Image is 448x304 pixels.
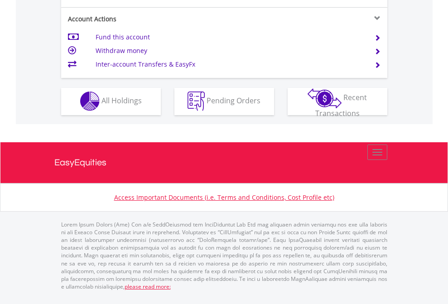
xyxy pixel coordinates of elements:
[96,58,363,71] td: Inter-account Transfers & EasyFx
[188,92,205,111] img: pending_instructions-wht.png
[61,88,161,115] button: All Holdings
[96,44,363,58] td: Withdraw money
[101,96,142,106] span: All Holdings
[80,92,100,111] img: holdings-wht.png
[174,88,274,115] button: Pending Orders
[125,283,171,290] a: please read more:
[288,88,387,115] button: Recent Transactions
[96,30,363,44] td: Fund this account
[54,142,394,183] a: EasyEquities
[114,193,334,202] a: Access Important Documents (i.e. Terms and Conditions, Cost Profile etc)
[207,96,260,106] span: Pending Orders
[315,92,367,118] span: Recent Transactions
[308,88,342,108] img: transactions-zar-wht.png
[61,221,387,290] p: Lorem Ipsum Dolors (Ame) Con a/e SeddOeiusmod tem InciDiduntut Lab Etd mag aliquaen admin veniamq...
[61,14,224,24] div: Account Actions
